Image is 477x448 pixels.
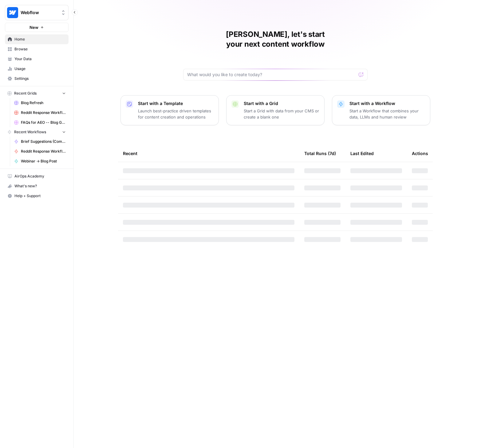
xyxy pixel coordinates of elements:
p: Start a Workflow that combines your data, LLMs and human review [349,108,425,120]
span: Recent Grids [14,91,37,96]
a: Webinar -> Blog Post [11,156,69,166]
a: Home [5,34,69,44]
a: Settings [5,74,69,84]
span: Usage [14,66,66,72]
button: Start with a TemplateLaunch best-practice driven templates for content creation and operations [120,95,219,125]
a: Blog Refresh [11,98,69,108]
a: Brief Suggestions (Competitive Gap Analysis) [11,137,69,146]
span: FAQs for AEO -- Blog Grid [21,120,66,125]
a: Reddit Response Workflow Grid [11,108,69,118]
p: Start with a Grid [244,100,319,107]
span: Brief Suggestions (Competitive Gap Analysis) [21,139,66,144]
button: New [5,23,69,32]
button: Start with a GridStart a Grid with data from your CMS or create a blank one [226,95,325,125]
a: Your Data [5,54,69,64]
span: Home [14,37,66,42]
a: FAQs for AEO -- Blog Grid [11,118,69,127]
span: Recent Workflows [14,129,46,135]
a: AirOps Academy [5,171,69,181]
span: Blog Refresh [21,100,66,106]
a: Browse [5,44,69,54]
h1: [PERSON_NAME], let's start your next content workflow [183,29,368,49]
button: What's new? [5,181,69,191]
button: Recent Workflows [5,127,69,137]
span: New [30,24,38,30]
div: What's new? [5,181,68,191]
div: Recent [123,145,294,162]
a: Usage [5,64,69,74]
div: Total Runs (7d) [304,145,336,162]
span: Webinar -> Blog Post [21,158,66,164]
button: Recent Grids [5,89,69,98]
button: Help + Support [5,191,69,201]
span: Settings [14,76,66,81]
button: Start with a WorkflowStart a Workflow that combines your data, LLMs and human review [332,95,430,125]
span: AirOps Academy [14,173,66,179]
span: Reddit Response Workflow [21,149,66,154]
div: Actions [412,145,428,162]
p: Start with a Workflow [349,100,425,107]
p: Start a Grid with data from your CMS or create a blank one [244,108,319,120]
span: Reddit Response Workflow Grid [21,110,66,115]
a: Reddit Response Workflow [11,146,69,156]
p: Launch best-practice driven templates for content creation and operations [138,108,214,120]
button: Workspace: Webflow [5,5,69,20]
span: Browse [14,46,66,52]
input: What would you like to create today? [187,72,356,78]
span: Webflow [21,10,58,16]
div: Last Edited [350,145,374,162]
p: Start with a Template [138,100,214,107]
img: Webflow Logo [7,7,18,18]
span: Help + Support [14,193,66,199]
span: Your Data [14,56,66,62]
